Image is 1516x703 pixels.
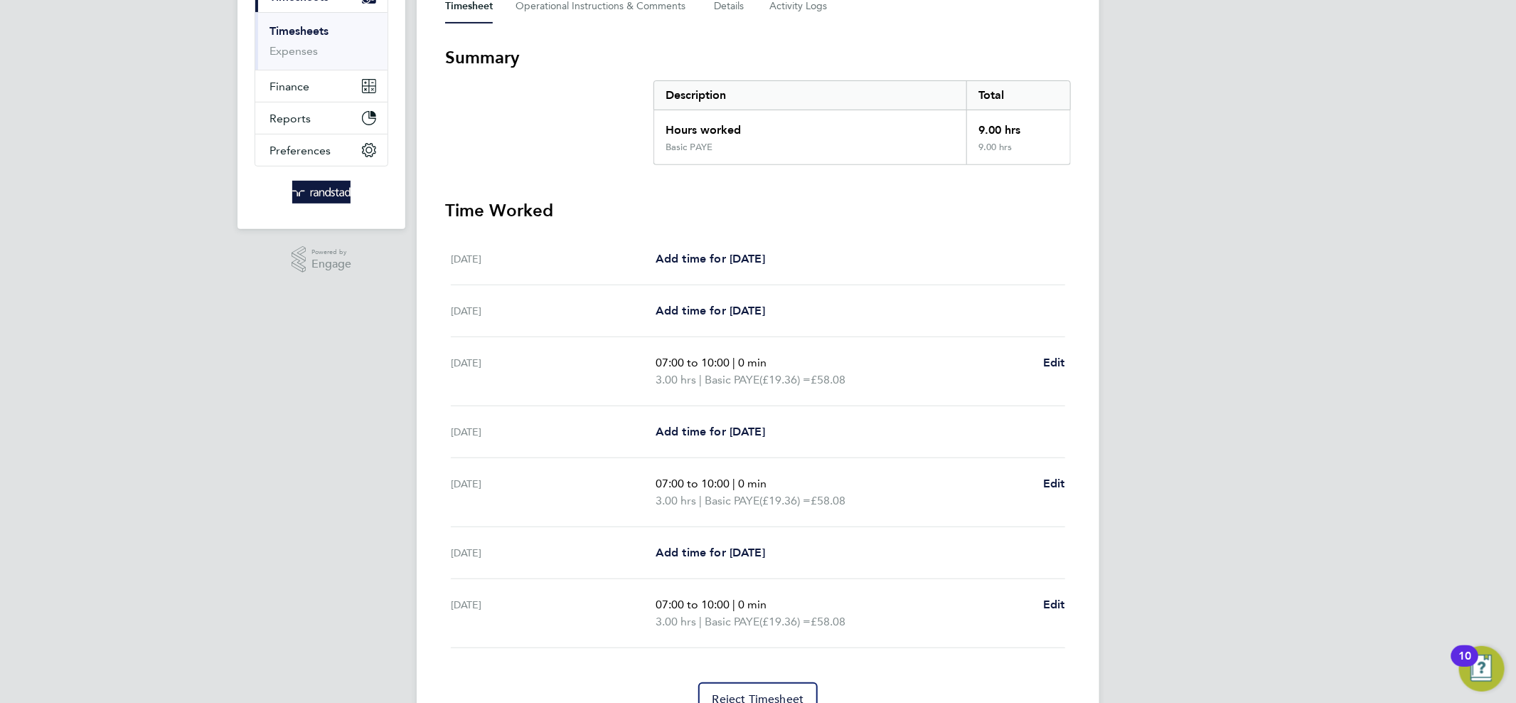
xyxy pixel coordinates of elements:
[1458,656,1471,675] div: 10
[699,494,702,507] span: |
[1043,356,1065,369] span: Edit
[311,258,351,270] span: Engage
[255,70,388,102] button: Finance
[311,246,351,258] span: Powered by
[255,12,388,70] div: Timesheets
[759,615,811,628] span: (£19.36) =
[656,250,765,268] a: Add time for [DATE]
[656,252,765,265] span: Add time for [DATE]
[451,596,656,630] div: [DATE]
[759,494,811,507] span: (£19.36) =
[656,356,730,369] span: 07:00 to 10:00
[656,423,765,440] a: Add time for [DATE]
[1043,598,1065,611] span: Edit
[966,142,1070,164] div: 9.00 hrs
[1043,475,1065,492] a: Edit
[451,423,656,440] div: [DATE]
[656,494,696,507] span: 3.00 hrs
[811,494,845,507] span: £58.08
[656,546,765,559] span: Add time for [DATE]
[705,492,759,509] span: Basic PAYE
[1043,354,1065,371] a: Edit
[269,112,311,125] span: Reports
[255,102,388,134] button: Reports
[1043,596,1065,613] a: Edit
[666,142,712,153] div: Basic PAYE
[699,615,702,628] span: |
[255,134,388,166] button: Preferences
[654,110,966,142] div: Hours worked
[656,477,730,490] span: 07:00 to 10:00
[451,302,656,319] div: [DATE]
[445,46,1071,69] h3: Summary
[966,110,1070,142] div: 9.00 hrs
[451,250,656,268] div: [DATE]
[738,477,767,490] span: 0 min
[1043,477,1065,490] span: Edit
[699,373,702,386] span: |
[269,80,309,93] span: Finance
[738,356,767,369] span: 0 min
[656,373,696,386] span: 3.00 hrs
[255,181,388,203] a: Go to home page
[656,302,765,319] a: Add time for [DATE]
[656,544,765,561] a: Add time for [DATE]
[269,144,331,157] span: Preferences
[656,615,696,628] span: 3.00 hrs
[732,477,735,490] span: |
[656,598,730,611] span: 07:00 to 10:00
[732,356,735,369] span: |
[811,373,845,386] span: £58.08
[269,24,329,38] a: Timesheets
[759,373,811,386] span: (£19.36) =
[451,354,656,388] div: [DATE]
[451,475,656,509] div: [DATE]
[811,615,845,628] span: £58.08
[738,598,767,611] span: 0 min
[269,44,318,58] a: Expenses
[966,81,1070,110] div: Total
[292,181,351,203] img: randstad-logo-retina.png
[292,246,352,273] a: Powered byEngage
[656,304,765,317] span: Add time for [DATE]
[656,425,765,438] span: Add time for [DATE]
[653,80,1071,165] div: Summary
[705,613,759,630] span: Basic PAYE
[451,544,656,561] div: [DATE]
[654,81,966,110] div: Description
[705,371,759,388] span: Basic PAYE
[445,199,1071,222] h3: Time Worked
[1459,646,1505,692] button: Open Resource Center, 10 new notifications
[732,598,735,611] span: |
